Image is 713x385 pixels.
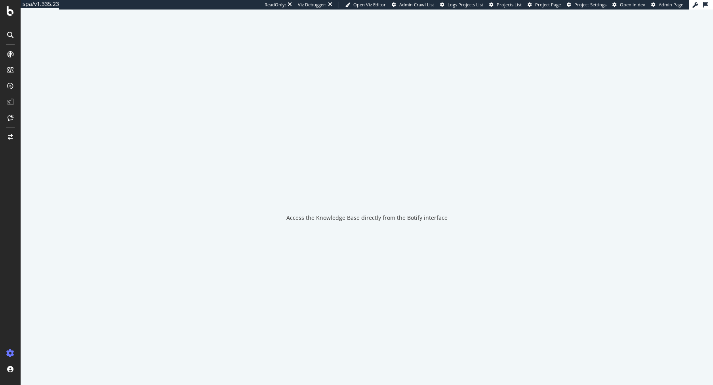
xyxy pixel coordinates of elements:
[392,2,434,8] a: Admin Crawl List
[440,2,483,8] a: Logs Projects List
[345,2,386,8] a: Open Viz Editor
[659,2,683,8] span: Admin Page
[535,2,561,8] span: Project Page
[651,2,683,8] a: Admin Page
[265,2,286,8] div: ReadOnly:
[567,2,606,8] a: Project Settings
[353,2,386,8] span: Open Viz Editor
[286,214,448,222] div: Access the Knowledge Base directly from the Botify interface
[497,2,522,8] span: Projects List
[612,2,645,8] a: Open in dev
[448,2,483,8] span: Logs Projects List
[574,2,606,8] span: Project Settings
[399,2,434,8] span: Admin Crawl List
[620,2,645,8] span: Open in dev
[338,173,395,201] div: animation
[528,2,561,8] a: Project Page
[298,2,326,8] div: Viz Debugger:
[489,2,522,8] a: Projects List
